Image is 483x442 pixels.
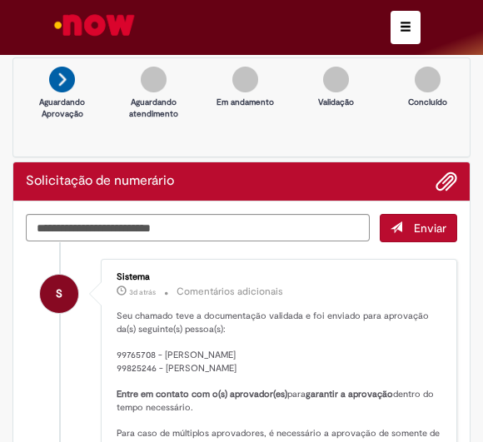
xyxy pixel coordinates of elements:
[117,272,444,282] div: Sistema
[303,97,370,108] p: Validação
[212,97,278,108] p: Em andamento
[129,287,156,297] time: 27/09/2025 09:14:27
[380,214,457,242] button: Enviar
[391,11,421,44] button: Alternar navegação
[52,8,137,42] img: ServiceNow
[414,221,446,236] span: Enviar
[40,275,78,313] div: System
[129,287,156,297] span: 3d atrás
[26,174,174,189] h2: Solicitação de numerário Histórico de tíquete
[394,97,461,108] p: Concluído
[117,388,287,400] b: Entre em contato com o(s) aprovador(es)
[120,97,187,121] p: Aguardando atendimento
[436,171,457,192] button: Adicionar anexos
[29,97,96,121] p: Aguardando Aprovação
[141,67,167,92] img: img-circle-grey.png
[49,67,75,92] img: arrow-next.png
[56,274,62,314] span: S
[306,388,393,400] b: garantir a aprovação
[26,214,370,241] textarea: Digite sua mensagem aqui...
[415,67,441,92] img: img-circle-grey.png
[323,67,349,92] img: img-circle-grey.png
[232,67,258,92] img: img-circle-grey.png
[177,285,283,299] small: Comentários adicionais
